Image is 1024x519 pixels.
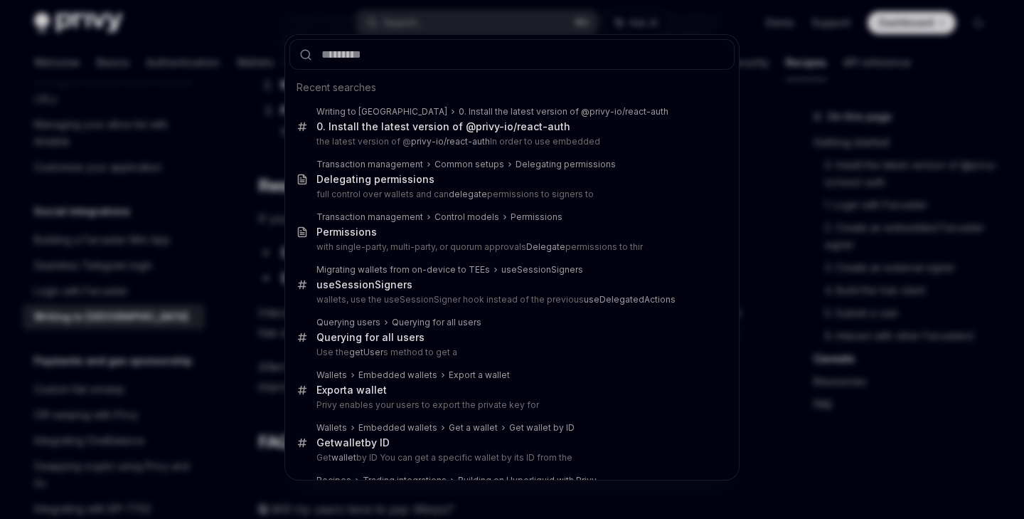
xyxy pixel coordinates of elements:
div: a wallet [316,384,387,397]
p: with single-party, multi-party, or quorum approvals permissions to thir [316,241,705,253]
div: Transaction management [316,159,423,170]
b: delegate [449,189,487,199]
div: Embedded wallets [358,422,437,434]
div: Building on Hyperliquid with Privy [458,475,597,486]
div: Transaction management [316,211,423,223]
b: Delegate [526,241,565,252]
b: privy-io/react-auth [476,120,570,132]
div: Wallets [316,369,347,381]
b: useDelegatedActions [584,294,676,305]
p: the latest version of @ In order to use embedded [316,136,705,147]
b: getUser [349,347,383,357]
div: Permissions [316,226,377,238]
p: full control over wallets and can permissions to signers to [316,189,705,200]
b: Export [316,384,347,396]
div: Trading integrations [363,475,447,486]
div: Recipes [316,475,351,486]
p: wallets, use the useSessionSigner hook instead of the previous [316,294,705,305]
span: Recent searches [297,80,376,95]
div: Delegating permissions [316,173,434,186]
div: Querying users [316,317,380,328]
p: Use the s method to get a [316,347,705,358]
div: Migrating wallets from on-device to TEEs [316,264,490,276]
div: 0. Install the latest version of @ [459,106,668,117]
p: Get by ID You can get a specific wallet by its ID from the [316,452,705,463]
div: Control models [434,211,499,223]
b: wallet [331,452,356,463]
div: Get a wallet [449,422,498,434]
div: Permissions [511,211,562,223]
p: Privy enables your users to export the private key for [316,399,705,411]
div: Delegating permissions [516,159,616,170]
b: privy-io/react-auth [590,106,668,117]
div: Querying for all users [392,317,481,328]
b: privy-io/react-auth [411,136,490,147]
div: useSessionSigners [501,264,583,276]
b: wallet [334,436,365,449]
div: Common setups [434,159,504,170]
div: useSessionSigners [316,278,412,291]
div: Writing to [GEOGRAPHIC_DATA] [316,106,447,117]
div: Get wallet by ID [509,422,575,434]
div: Get by ID [316,436,390,449]
div: Querying for all users [316,331,425,344]
div: 0. Install the latest version of @ [316,120,570,133]
div: Export a wallet [449,369,510,381]
div: Embedded wallets [358,369,437,381]
div: Wallets [316,422,347,434]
